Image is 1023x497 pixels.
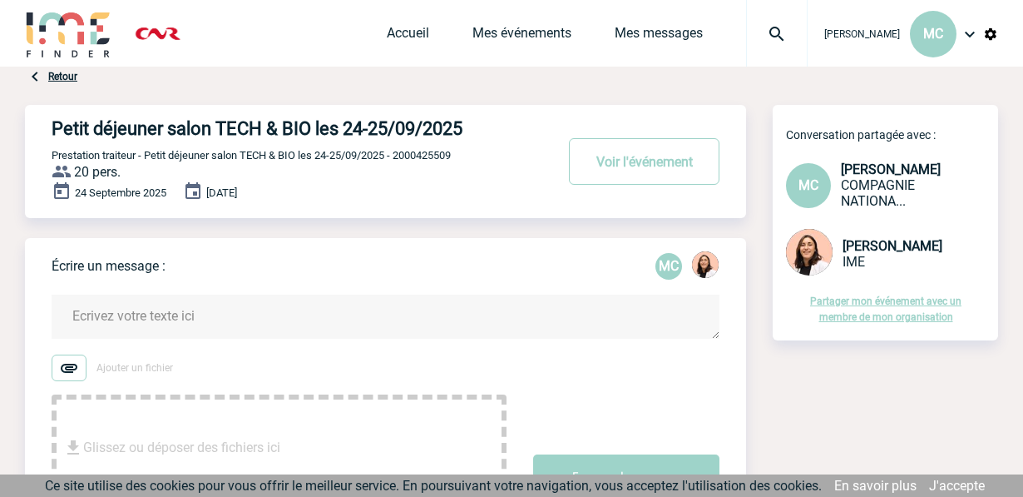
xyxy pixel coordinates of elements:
span: COMPAGNIE NATIONALE DU RHONE [841,177,915,209]
span: [PERSON_NAME] [843,238,942,254]
span: MC [798,177,818,193]
img: IME-Finder [25,10,111,57]
a: Retour [48,71,77,82]
a: Accueil [387,25,429,48]
span: [PERSON_NAME] [841,162,941,177]
div: Melissa NOBLET [692,251,719,281]
a: Partager mon événement avec un membre de mon organisation [810,296,961,323]
p: Écrire un message : [52,258,166,274]
h4: Petit déjeuner salon TECH & BIO les 24-25/09/2025 [52,118,505,139]
span: Ajouter un fichier [96,362,173,374]
span: [PERSON_NAME] [824,28,900,40]
a: Mes messages [615,25,703,48]
span: Prestation traiteur - Petit déjeuner salon TECH & BIO les 24-25/09/2025 - 2000425509 [52,149,451,162]
span: IME [843,254,865,270]
img: file_download.svg [63,438,83,458]
a: En savoir plus [834,478,917,494]
img: 129834-0.png [786,229,833,276]
span: Glissez ou déposer des fichiers ici [83,406,280,490]
span: 24 Septembre 2025 [75,186,166,199]
a: Mes événements [472,25,571,48]
button: Voir l'événement [569,138,719,185]
span: MC [923,26,943,42]
div: Marie-Stéphanie CHEVILLARD [655,253,682,280]
img: 129834-0.png [692,251,719,278]
p: Conversation partagée avec : [786,128,998,142]
span: 20 pers. [74,164,121,180]
a: J'accepte [929,478,985,494]
p: MC [655,253,682,280]
span: Ce site utilise des cookies pour vous offrir le meilleur service. En poursuivant votre navigation... [45,478,822,494]
span: [DATE] [206,186,237,199]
